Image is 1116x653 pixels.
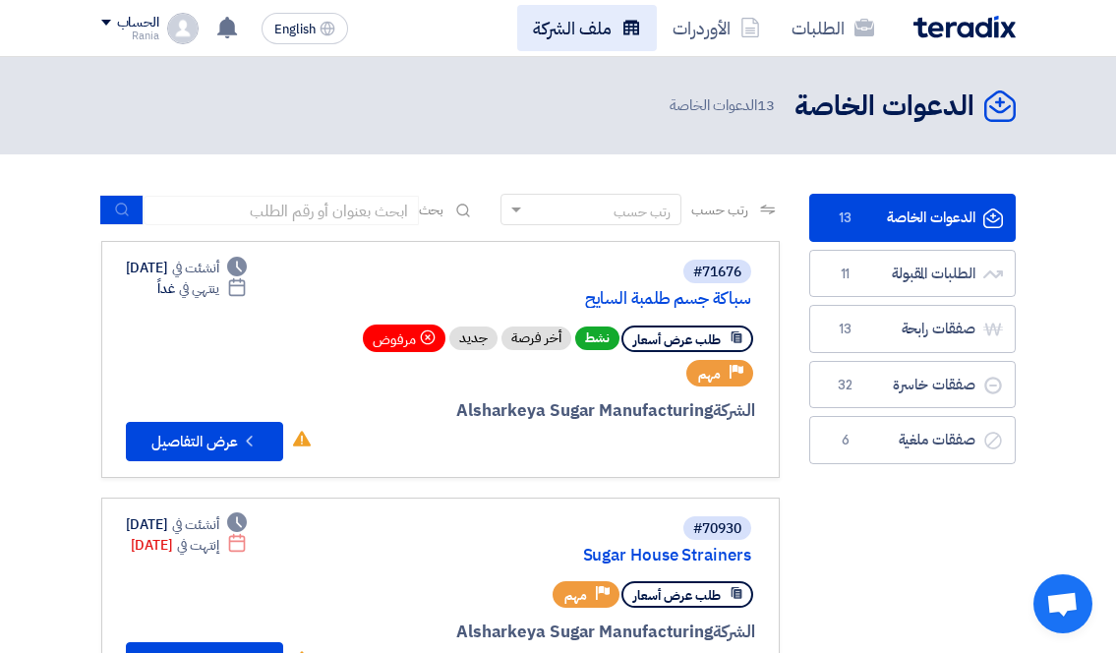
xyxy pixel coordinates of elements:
span: الدعوات الخاصة [670,94,778,117]
span: مهم [564,586,587,605]
a: ملف الشركة [517,5,657,51]
a: الأوردرات [657,5,776,51]
span: English [274,23,316,36]
a: صفقات ملغية6 [809,416,1016,464]
div: جديد [449,326,498,350]
span: نشط [575,326,619,350]
span: طلب عرض أسعار [633,330,721,349]
input: ابحث بعنوان أو رقم الطلب [144,196,419,225]
div: #70930 [693,522,741,536]
div: غداً [157,278,247,299]
span: إنتهت في [177,535,219,556]
span: 6 [834,431,857,450]
div: [DATE] [126,258,248,278]
a: صفقات رابحة13 [809,305,1016,353]
span: بحث [419,200,444,220]
span: 32 [834,376,857,395]
div: رتب حسب [614,202,671,222]
div: [DATE] [126,514,248,535]
img: profile_test.png [167,13,199,44]
a: سباكة جسم طلمبة السايح [358,290,751,308]
div: [DATE] [131,535,248,556]
div: Alsharkeya Sugar Manufacturing [328,398,755,424]
div: Rania [101,30,159,41]
img: Teradix logo [913,16,1016,38]
span: 11 [834,265,857,284]
a: الطلبات المقبولة11 [809,250,1016,298]
div: #71676 [693,266,741,279]
span: 13 [834,208,857,228]
a: الطلبات [776,5,890,51]
span: رتب حسب [691,200,747,220]
button: English [262,13,348,44]
span: مهم [698,365,721,384]
span: 13 [834,320,857,339]
span: طلب عرض أسعار [633,586,721,605]
div: Open chat [1033,574,1092,633]
button: عرض التفاصيل [126,422,283,461]
span: الشركة [713,620,755,644]
h2: الدعوات الخاصة [794,88,974,126]
a: صفقات خاسرة32 [809,361,1016,409]
div: Alsharkeya Sugar Manufacturing [328,620,755,645]
span: ينتهي في [179,278,219,299]
a: الدعوات الخاصة13 [809,194,1016,242]
span: أنشئت في [172,514,219,535]
div: مرفوض [363,325,445,352]
div: أخر فرصة [501,326,571,350]
div: الحساب [117,15,159,31]
span: الشركة [713,398,755,423]
span: أنشئت في [172,258,219,278]
a: Sugar House Strainers [358,547,751,564]
span: 13 [757,94,775,116]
